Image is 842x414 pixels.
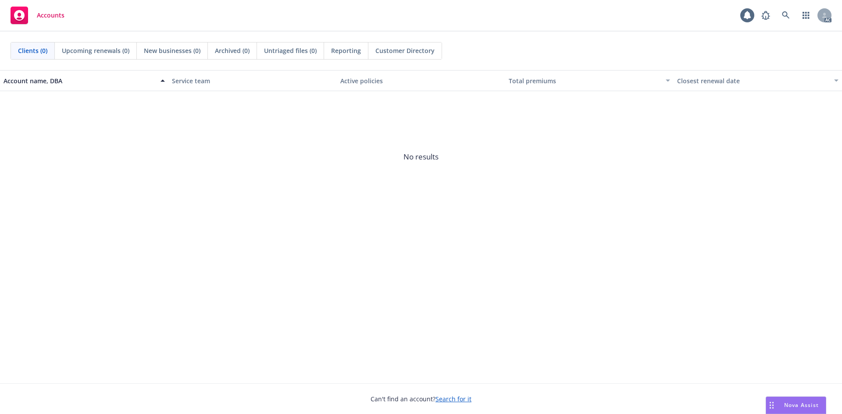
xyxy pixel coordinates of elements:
span: Untriaged files (0) [264,46,317,55]
button: Nova Assist [766,396,826,414]
a: Search for it [435,395,471,403]
div: Account name, DBA [4,76,155,85]
div: Total premiums [509,76,660,85]
a: Switch app [797,7,815,24]
span: Archived (0) [215,46,250,55]
a: Accounts [7,3,68,28]
span: Reporting [331,46,361,55]
span: Nova Assist [784,401,819,409]
button: Service team [168,70,337,91]
span: Upcoming renewals (0) [62,46,129,55]
span: Can't find an account? [371,394,471,403]
span: New businesses (0) [144,46,200,55]
div: Closest renewal date [677,76,829,85]
button: Active policies [337,70,505,91]
div: Service team [172,76,333,85]
div: Active policies [340,76,502,85]
div: Drag to move [766,397,777,414]
button: Total premiums [505,70,674,91]
a: Search [777,7,795,24]
span: Customer Directory [375,46,435,55]
a: Report a Bug [757,7,774,24]
button: Closest renewal date [674,70,842,91]
span: Accounts [37,12,64,19]
span: Clients (0) [18,46,47,55]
